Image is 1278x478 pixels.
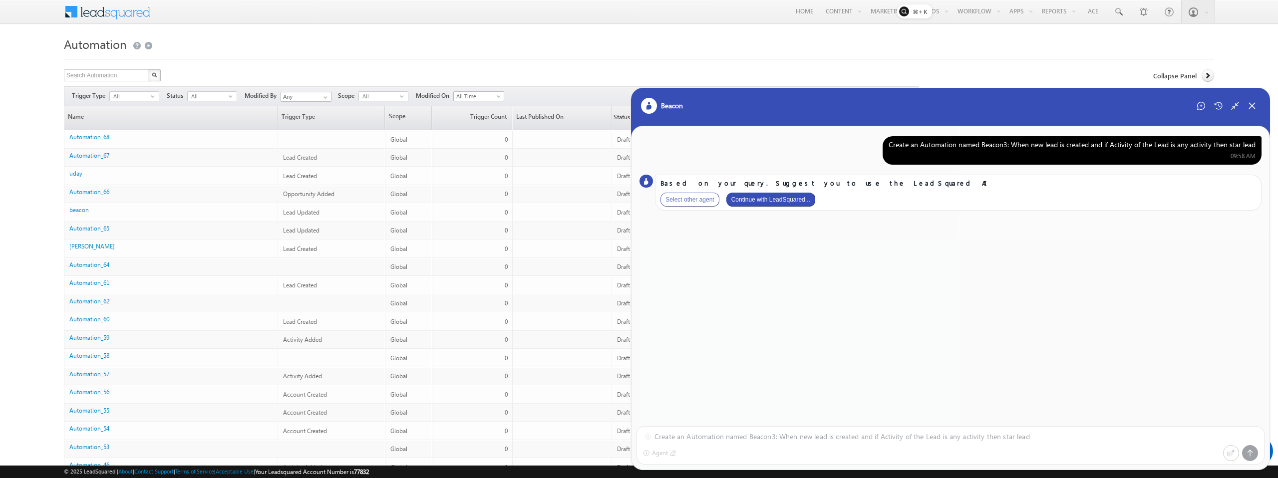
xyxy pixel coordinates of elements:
[318,92,330,102] a: Show All Items
[617,391,630,398] span: Draft
[69,188,109,196] a: Automation_66
[283,281,317,289] span: Lead Created
[505,209,508,216] span: 0
[118,468,133,475] a: About
[283,409,327,416] span: Account Created
[617,464,630,471] span: Draft
[69,425,109,432] a: Automation_54
[278,106,384,130] a: Trigger Type
[390,372,407,380] span: Global
[390,318,407,325] span: Global
[283,318,317,325] span: Lead Created
[505,354,508,362] span: 0
[390,209,407,216] span: Global
[69,370,109,378] a: Automation_57
[69,352,109,359] a: Automation_58
[400,94,408,98] span: select
[69,242,115,250] a: [PERSON_NAME]
[69,133,109,141] a: Automation_68
[390,263,407,270] span: Global
[505,136,508,143] span: 0
[1153,71,1197,80] span: Collapse Panel
[505,336,508,343] span: 0
[617,154,630,161] span: Draft
[617,245,630,252] span: Draft
[505,281,508,289] span: 0
[188,92,229,101] span: All
[390,281,407,289] span: Global
[617,336,630,343] span: Draft
[283,190,334,198] span: Opportunity Added
[454,92,501,101] span: All Time
[453,91,504,101] a: All Time
[283,154,317,161] span: Lead Created
[69,315,109,323] a: Automation_60
[152,72,157,77] img: Search
[69,170,82,177] a: uday
[617,136,630,143] span: Draft
[505,372,508,380] span: 0
[69,461,109,469] a: Automation_46
[505,427,508,435] span: 0
[64,36,127,52] span: Automation
[158,303,168,313] span: Send voice message
[617,281,630,289] span: Draft
[69,261,109,268] a: Automation_64
[69,279,109,286] a: Automation_61
[175,468,214,475] a: Terms of Service
[69,225,109,232] a: Automation_65
[171,278,182,286] span: End chat
[416,91,453,100] span: Modified On
[617,318,630,325] span: Draft
[77,254,182,273] div: 9:40 AM
[612,107,630,129] span: Status
[69,297,109,305] a: Automation_62
[159,278,166,286] span: More actions
[69,388,109,396] a: Automation_56
[617,427,630,435] span: Draft
[390,245,407,252] span: Global
[505,318,508,325] span: 0
[390,354,407,362] span: Global
[69,443,109,451] a: Automation_53
[432,106,512,130] a: Trigger Count
[69,152,109,159] a: Automation_67
[134,468,174,475] a: Contact Support
[617,227,630,234] span: Draft
[64,467,369,477] span: © 2025 LeadSquared | | | | |
[617,299,630,307] span: Draft
[513,106,611,130] a: Last Published On
[354,468,369,476] span: 77832
[245,91,281,100] span: Modified By
[617,354,630,362] span: Draft
[505,245,508,252] span: 0
[390,391,407,398] span: Global
[390,154,407,161] span: Global
[617,409,630,416] span: Draft
[281,92,331,102] input: Type to Search
[64,106,277,130] a: Name
[385,106,431,130] span: Scope
[359,92,400,101] span: All
[390,409,407,416] span: Global
[5,290,190,326] textarea: Type your message and hit 'Enter'
[72,91,109,100] span: Trigger Type
[255,468,369,476] span: Your Leadsquared Account Number is
[283,372,322,380] span: Activity Added
[505,409,508,416] span: 0
[69,407,109,414] a: Automation_55
[283,336,322,343] span: Activity Added
[390,136,407,143] span: Global
[390,190,407,198] span: Global
[151,94,159,98] span: select
[505,299,508,307] span: 0
[173,303,183,313] span: Attach a file
[617,209,630,216] span: Draft
[505,464,508,471] span: 0
[283,391,327,398] span: Account Created
[617,372,630,380] span: Draft
[11,51,26,66] div: Navigation go back
[505,154,508,161] span: 0
[617,190,630,198] span: Draft
[505,391,508,398] span: 0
